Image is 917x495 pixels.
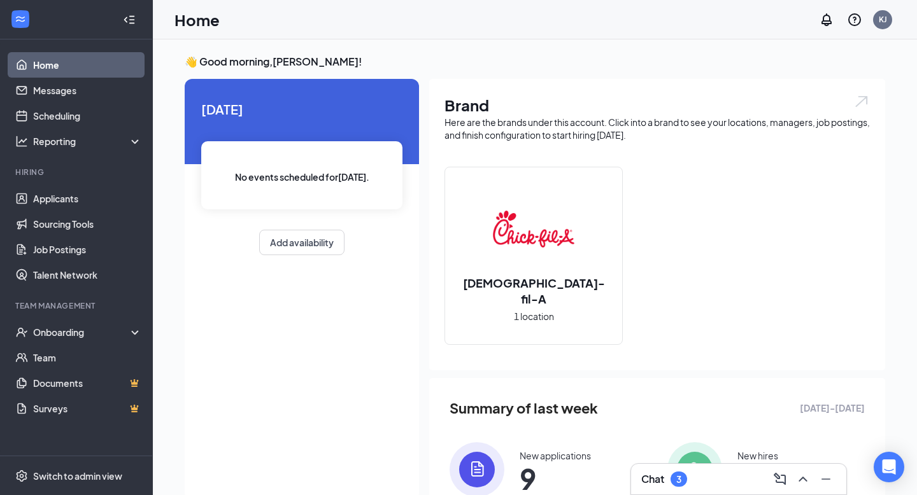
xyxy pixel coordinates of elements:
[445,275,622,307] h2: [DEMOGRAPHIC_DATA]-fil-A
[520,467,591,490] span: 9
[15,167,139,178] div: Hiring
[853,94,870,109] img: open.6027fd2a22e1237b5b06.svg
[33,470,122,482] div: Switch to admin view
[33,237,142,262] a: Job Postings
[33,326,131,338] div: Onboarding
[201,99,402,119] span: [DATE]
[33,396,142,421] a: SurveysCrown
[33,135,143,148] div: Reporting
[818,471,834,487] svg: Minimize
[770,469,790,489] button: ComposeMessage
[15,300,139,311] div: Team Management
[259,230,345,255] button: Add availability
[33,211,142,237] a: Sourcing Tools
[819,12,834,27] svg: Notifications
[123,13,136,26] svg: Collapse
[800,401,865,415] span: [DATE] - [DATE]
[444,116,870,141] div: Here are the brands under this account. Click into a brand to see your locations, managers, job p...
[514,309,554,323] span: 1 location
[450,397,598,419] span: Summary of last week
[174,9,220,31] h1: Home
[795,471,811,487] svg: ChevronUp
[641,472,664,486] h3: Chat
[14,13,27,25] svg: WorkstreamLogo
[444,94,870,116] h1: Brand
[235,170,369,184] span: No events scheduled for [DATE] .
[879,14,887,25] div: KJ
[737,449,778,462] div: New hires
[33,103,142,129] a: Scheduling
[520,449,591,462] div: New applications
[33,370,142,396] a: DocumentsCrown
[15,135,28,148] svg: Analysis
[676,474,681,485] div: 3
[772,471,788,487] svg: ComposeMessage
[185,55,885,69] h3: 👋 Good morning, [PERSON_NAME] !
[33,52,142,78] a: Home
[33,186,142,211] a: Applicants
[874,452,904,482] div: Open Intercom Messenger
[33,345,142,370] a: Team
[847,12,862,27] svg: QuestionInfo
[493,188,574,270] img: Chick-fil-A
[33,78,142,103] a: Messages
[816,469,836,489] button: Minimize
[15,326,28,338] svg: UserCheck
[793,469,813,489] button: ChevronUp
[15,470,28,482] svg: Settings
[33,262,142,288] a: Talent Network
